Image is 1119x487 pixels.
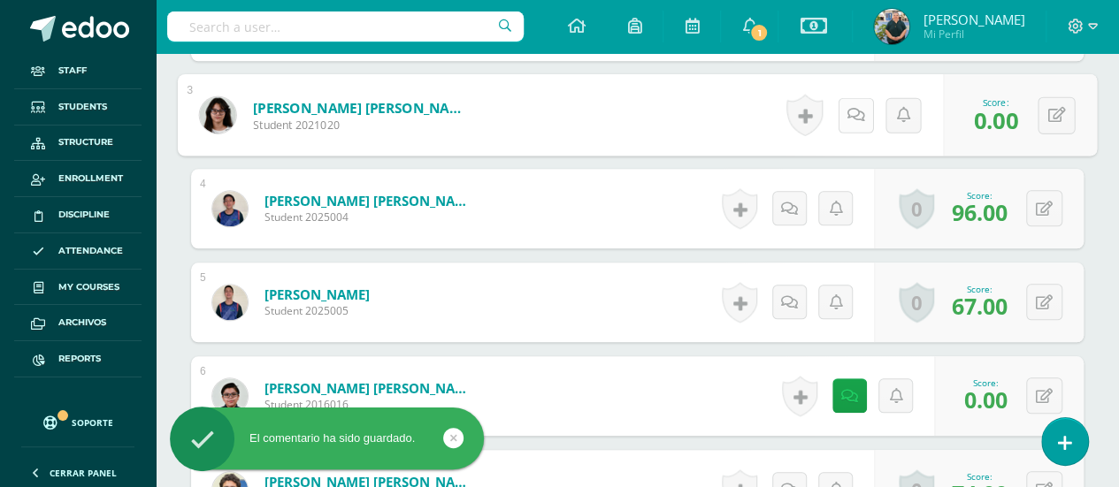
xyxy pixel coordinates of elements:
span: Attendance [58,244,123,258]
span: Archivos [58,316,106,330]
span: Student 2021020 [253,117,471,133]
span: 67.00 [951,291,1007,321]
div: Score: [951,283,1007,295]
a: My courses [14,270,142,306]
span: Mi Perfil [923,27,1024,42]
span: 96.00 [951,197,1007,227]
span: Reports [58,352,101,366]
a: Archivos [14,305,142,341]
span: 0.00 [973,103,1017,134]
a: Soporte [21,399,134,442]
span: 0.00 [963,384,1007,415]
span: Structure [58,135,113,149]
a: [PERSON_NAME] [PERSON_NAME] [264,192,477,209]
img: de6150c211cbc1f257cf4b5405fdced8.png [212,191,248,226]
span: Enrollment [58,171,123,186]
div: Score: [973,95,1017,108]
input: Search a user… [167,11,524,42]
div: Score: [951,189,1007,202]
a: Structure [14,126,142,162]
a: Staff [14,53,142,89]
span: My courses [58,280,119,294]
a: Discipline [14,197,142,233]
div: El comentario ha sido guardado. [170,430,484,446]
span: Discipline [58,208,110,222]
span: Student 2016016 [264,397,477,412]
a: [PERSON_NAME] [PERSON_NAME] [264,379,477,397]
span: Student 2025004 [264,209,477,224]
span: Students [58,100,107,114]
span: [PERSON_NAME] [923,11,1024,28]
a: Students [14,89,142,126]
img: 94b10c4b23a293ba5b4ad163c522c6ff.png [199,96,235,133]
div: Score: [963,377,1007,389]
div: Score: [951,470,1007,483]
img: 4cf0447d3925208b25dcbe459835d5ba.png [212,378,248,414]
a: Enrollment [14,161,142,197]
span: Staff [58,64,87,78]
span: Student 2025005 [264,303,370,318]
span: Cerrar panel [50,467,117,479]
span: 1 [749,23,769,42]
a: [PERSON_NAME] [PERSON_NAME] [253,98,471,117]
span: Soporte [72,416,113,429]
a: 0 [899,282,934,323]
a: Attendance [14,233,142,270]
img: 2dd6b1747887d1c07ec5915245b443e1.png [212,285,248,320]
a: Reports [14,341,142,377]
a: [PERSON_NAME] [264,285,370,303]
img: 4447a754f8b82caf5a355abd86508926.png [874,9,909,44]
a: 0 [899,188,934,229]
